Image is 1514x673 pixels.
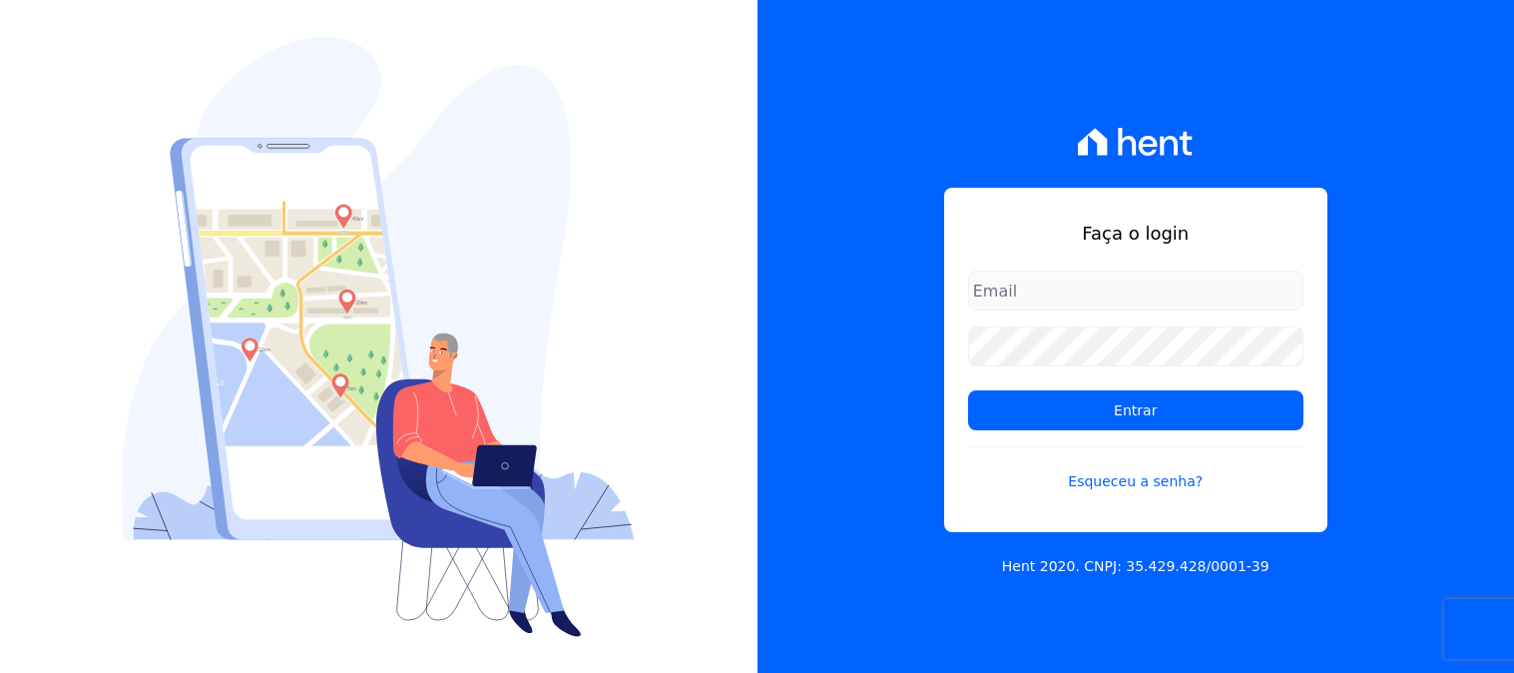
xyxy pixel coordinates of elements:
h1: Faça o login [968,220,1303,247]
input: Email [968,271,1303,311]
input: Entrar [968,390,1303,430]
p: Hent 2020. CNPJ: 35.429.428/0001-39 [1002,556,1269,577]
img: Login [122,37,635,637]
a: Esqueceu a senha? [968,446,1303,492]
